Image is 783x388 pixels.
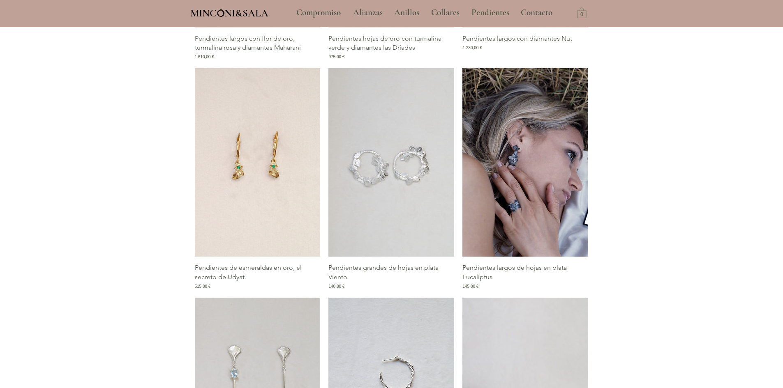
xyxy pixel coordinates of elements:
[425,2,465,23] a: Collares
[217,9,224,17] img: Minconi Sala
[467,2,513,23] p: Pendientes
[328,68,454,289] div: Galería de Pendientes grandes de hojas en plata Viento
[347,2,388,23] a: Alianzas
[328,68,454,257] img: Pendientes hojas de plata grandes MINCONISALA
[195,68,321,289] div: Galería de Pendientes de esmeraldas en oro, el secreto de Udyat.
[388,2,425,23] a: Anillos
[195,34,321,53] p: Pendientes largos con flor de oro, turmalina rosa y diamantes Maharani
[328,263,454,289] a: Pendientes grandes de hojas en plata Viento140,00 €
[462,68,588,289] div: Galería de Pendientes largos de hojas en plata Eucaliptus
[462,34,588,60] a: Pendientes largos con diamantes Nut1.230,00 €
[390,2,423,23] p: Anillos
[274,2,575,23] nav: Sitio
[462,263,588,282] p: Pendientes largos de hojas en plata Eucaliptus
[462,283,478,289] span: 145,00 €
[328,34,454,53] p: Pendientes hojas de oro con turmalina verde y diamantes las Dríades
[292,2,345,23] p: Compromiso
[195,283,211,289] span: 515,00 €
[462,45,482,51] span: 1.230,00 €
[580,12,583,18] text: 0
[328,54,344,60] span: 975,00 €
[349,2,387,23] p: Alianzas
[195,263,321,289] a: Pendientes de esmeraldas en oro, el secreto de Udyat.515,00 €
[328,283,344,289] span: 140,00 €
[427,2,464,23] p: Collares
[515,2,559,23] a: Contacto
[328,34,454,60] a: Pendientes hojas de oro con turmalina verde y diamantes las Dríades975,00 €
[517,2,557,23] p: Contacto
[462,34,572,43] p: Pendientes largos con diamantes Nut
[195,54,214,60] span: 1.610,00 €
[190,7,268,19] span: MINCONI&SALA
[465,2,515,23] a: Pendientes
[190,5,268,19] a: MINCONI&SALA
[290,2,347,23] a: Compromiso
[195,68,321,257] a: Pendientes de esmeraldas en oro
[195,263,321,282] p: Pendientes de esmeraldas en oro, el secreto de Udyat.
[328,263,454,282] p: Pendientes grandes de hojas en plata Viento
[462,263,588,289] a: Pendientes largos de hojas en plata Eucaliptus145,00 €
[577,7,587,18] a: Carrito con 0 ítems
[195,34,321,60] a: Pendientes largos con flor de oro, turmalina rosa y diamantes Maharani1.610,00 €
